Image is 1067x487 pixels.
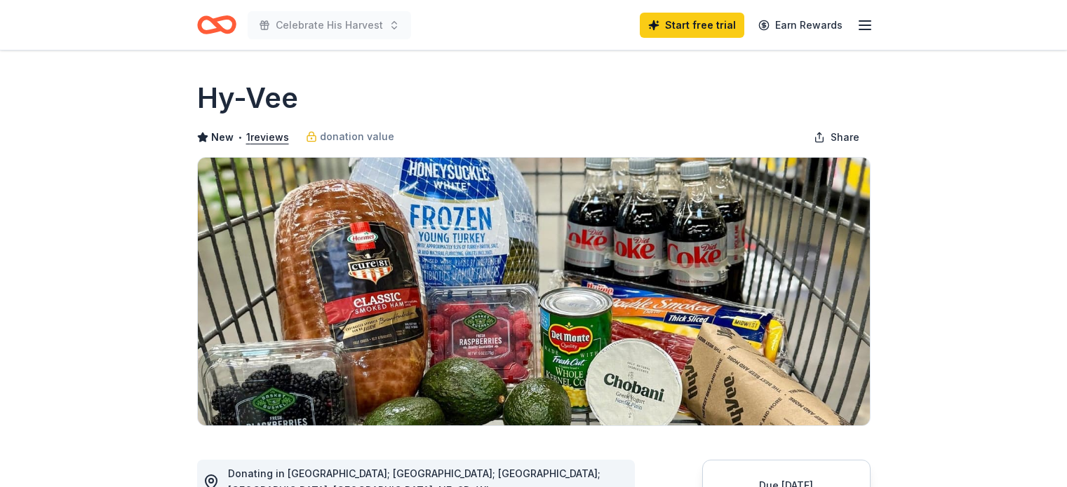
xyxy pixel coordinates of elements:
[276,17,383,34] span: Celebrate His Harvest
[248,11,411,39] button: Celebrate His Harvest
[831,129,859,146] span: Share
[306,128,394,145] a: donation value
[211,129,234,146] span: New
[197,78,298,118] h1: Hy-Vee
[197,8,236,41] a: Home
[198,158,870,425] img: Image for Hy-Vee
[320,128,394,145] span: donation value
[803,123,871,151] button: Share
[237,132,242,143] span: •
[246,129,289,146] button: 1reviews
[640,13,744,38] a: Start free trial
[750,13,851,38] a: Earn Rewards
